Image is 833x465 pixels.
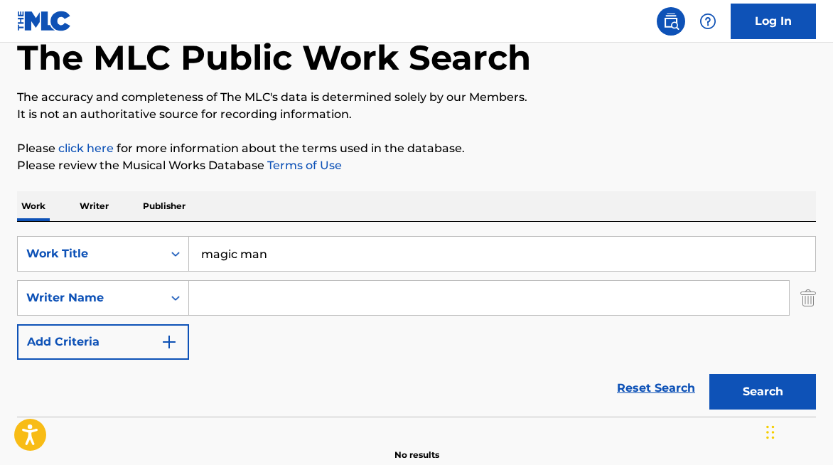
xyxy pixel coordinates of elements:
[657,7,685,36] a: Public Search
[17,106,816,123] p: It is not an authoritative source for recording information.
[762,397,833,465] iframe: Chat Widget
[17,157,816,174] p: Please review the Musical Works Database
[800,280,816,316] img: Delete Criterion
[699,13,716,30] img: help
[26,245,154,262] div: Work Title
[17,11,72,31] img: MLC Logo
[264,159,342,172] a: Terms of Use
[17,140,816,157] p: Please for more information about the terms used in the database.
[610,373,702,404] a: Reset Search
[17,191,50,221] p: Work
[58,141,114,155] a: click here
[17,89,816,106] p: The accuracy and completeness of The MLC's data is determined solely by our Members.
[731,4,816,39] a: Log In
[709,374,816,410] button: Search
[694,7,722,36] div: Help
[662,13,679,30] img: search
[26,289,154,306] div: Writer Name
[766,411,775,454] div: Drag
[75,191,113,221] p: Writer
[17,36,531,79] h1: The MLC Public Work Search
[139,191,190,221] p: Publisher
[17,324,189,360] button: Add Criteria
[394,432,439,461] p: No results
[17,236,816,417] form: Search Form
[161,333,178,351] img: 9d2ae6d4665cec9f34b9.svg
